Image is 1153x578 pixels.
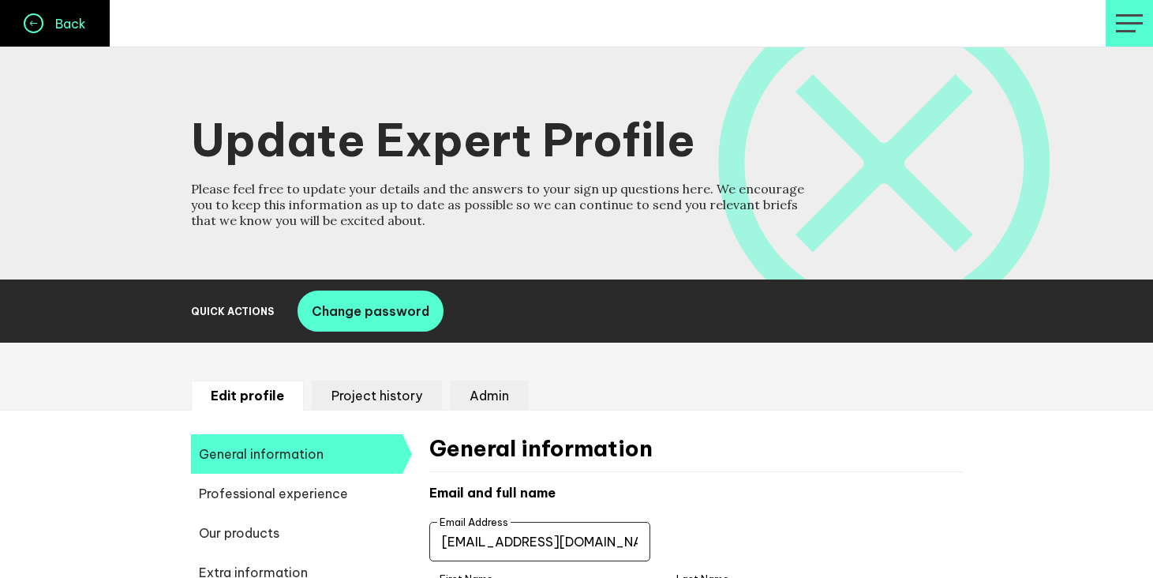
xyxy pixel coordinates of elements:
span: Change password [312,303,429,319]
h4: Email and full name [429,485,963,501]
li: Admin [450,381,529,411]
span: Professional experience [191,474,402,513]
li: Project history [312,381,442,411]
h2: General information [429,434,963,472]
span: Our products [191,513,402,553]
button: Change password [298,291,444,332]
h1: Update Expert Profile [191,111,963,168]
img: profile [1116,14,1144,32]
label: Email Address [437,516,511,528]
span: General information [191,434,402,474]
h2: Quick Actions [191,306,274,317]
h4: Back [43,16,86,32]
h4: Please feel free to update your details and the answers to your sign up questions here. We encour... [191,181,807,228]
li: Edit profile [191,381,304,411]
